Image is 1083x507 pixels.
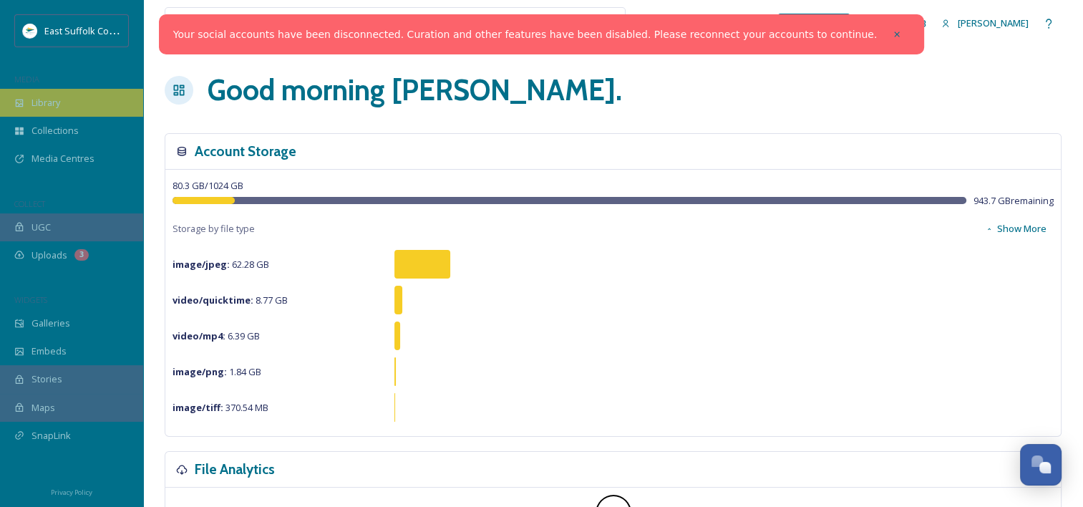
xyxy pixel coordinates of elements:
span: Galleries [31,317,70,330]
input: Search your library [198,8,508,39]
strong: image/jpeg : [173,258,230,271]
span: SnapLink [31,429,71,443]
span: COLLECT [14,198,45,209]
span: Stories [31,372,62,386]
span: Privacy Policy [51,488,92,497]
span: 62.28 GB [173,258,269,271]
span: Storage by file type [173,222,255,236]
strong: video/mp4 : [173,329,225,342]
span: Library [31,96,60,110]
a: What's New [778,14,850,34]
span: Collections [31,124,79,137]
span: 943.7 GB remaining [973,194,1054,208]
span: East Suffolk Council [44,24,129,37]
div: 3 [74,249,89,261]
span: [PERSON_NAME] [958,16,1029,29]
span: WIDGETS [14,294,47,305]
h3: Account Storage [195,141,296,162]
span: Media Centres [31,152,94,165]
span: 6.39 GB [173,329,260,342]
span: 80.3 GB / 1024 GB [173,179,243,192]
button: Show More [978,215,1054,243]
span: MEDIA [14,74,39,84]
span: 8.77 GB [173,294,288,306]
span: Embeds [31,344,67,358]
span: 1.84 GB [173,365,261,378]
h1: Good morning [PERSON_NAME] . [208,69,622,112]
strong: image/tiff : [173,401,223,414]
strong: image/png : [173,365,227,378]
span: Uploads [31,248,67,262]
strong: video/quicktime : [173,294,253,306]
a: Your social accounts have been disconnected. Curation and other features have been disabled. Plea... [173,27,877,42]
span: UGC [31,221,51,234]
h3: File Analytics [195,459,275,480]
span: 370.54 MB [173,401,268,414]
img: ESC%20Logo.png [23,24,37,38]
a: Privacy Policy [51,483,92,500]
span: Maps [31,401,55,415]
a: [PERSON_NAME] [934,9,1036,37]
a: View all files [534,9,618,37]
button: Open Chat [1020,444,1062,486]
